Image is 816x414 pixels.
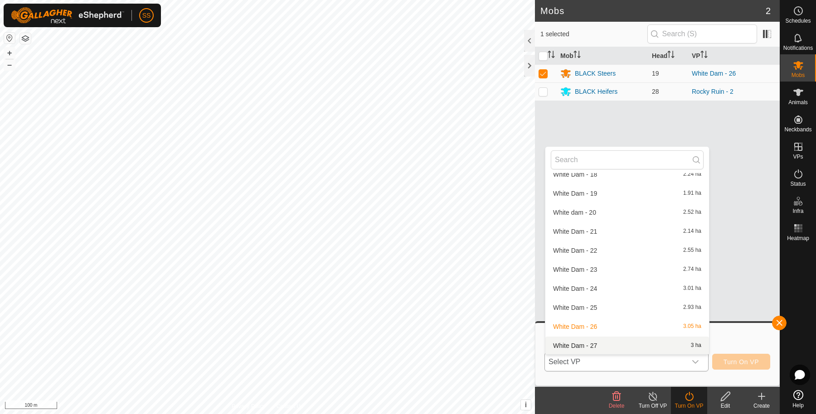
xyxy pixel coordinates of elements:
button: – [4,59,15,70]
p-sorticon: Activate to sort [573,52,581,59]
button: + [4,48,15,58]
input: Search [551,150,704,169]
span: Delete [609,403,625,409]
span: Select VP [545,353,686,371]
span: Heatmap [787,236,809,241]
li: White Dam - 18 [545,165,709,183]
span: Help [792,403,804,408]
span: White dam - 20 [553,209,596,216]
button: i [521,400,531,410]
span: 1.91 ha [683,190,701,197]
a: Privacy Policy [232,402,266,410]
button: Map Layers [20,33,31,44]
input: Search (S) [647,24,757,43]
button: Reset Map [4,33,15,43]
li: White Dam - 21 [545,222,709,241]
span: White Dam - 25 [553,304,597,311]
li: White Dam - 22 [545,241,709,260]
div: BLACK Steers [575,69,616,78]
span: VPs [793,154,803,159]
li: White Dam - 19 [545,184,709,202]
span: 3.01 ha [683,285,701,292]
p-sorticon: Activate to sort [700,52,708,59]
li: White dam - 20 [545,203,709,221]
span: White Dam - 26 [553,323,597,330]
span: 2 [766,4,771,18]
a: White Dam - 26 [692,70,736,77]
div: Create [743,402,780,410]
th: Mob [557,47,648,65]
li: White Dam - 23 [545,260,709,279]
span: Neckbands [784,127,811,132]
span: White Dam - 21 [553,228,597,235]
span: 1 selected [540,29,647,39]
span: Status [790,181,806,187]
li: White Dam - 26 [545,318,709,336]
span: 2.74 ha [683,266,701,273]
img: Gallagher Logo [11,7,124,24]
p-sorticon: Activate to sort [548,52,555,59]
span: 2.55 ha [683,247,701,254]
div: Turn On VP [671,402,707,410]
span: Animals [788,100,808,105]
span: i [525,401,527,409]
th: VP [688,47,780,65]
span: Notifications [783,45,813,51]
li: White Dam - 25 [545,298,709,317]
h2: Mobs [540,5,766,16]
div: BLACK Heifers [575,87,617,96]
span: White Dam - 18 [553,171,597,178]
div: Edit [707,402,743,410]
span: White Dam - 27 [553,342,597,349]
span: White Dam - 19 [553,190,597,197]
span: Mobs [792,72,805,78]
span: SS [142,11,151,20]
span: 2.14 ha [683,228,701,235]
span: White Dam - 23 [553,266,597,273]
span: White Dam - 22 [553,247,597,254]
span: Infra [792,208,803,214]
span: 28 [652,88,659,95]
li: White Dam - 24 [545,279,709,298]
span: Schedules [785,18,811,24]
span: White Dam - 24 [553,285,597,292]
span: 19 [652,70,659,77]
a: Rocky Ruin - 2 [692,88,733,95]
a: Help [780,386,816,412]
a: Contact Us [277,402,303,410]
span: 2.52 ha [683,209,701,216]
div: Turn Off VP [635,402,671,410]
button: Turn On VP [712,354,770,370]
span: 3 ha [691,342,701,349]
th: Head [648,47,688,65]
span: Turn On VP [724,358,759,366]
div: dropdown trigger [686,353,704,371]
span: 2.24 ha [683,171,701,178]
span: 3.05 ha [683,323,701,330]
li: White Dam - 27 [545,337,709,355]
p-sorticon: Activate to sort [667,52,675,59]
span: 2.93 ha [683,304,701,311]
